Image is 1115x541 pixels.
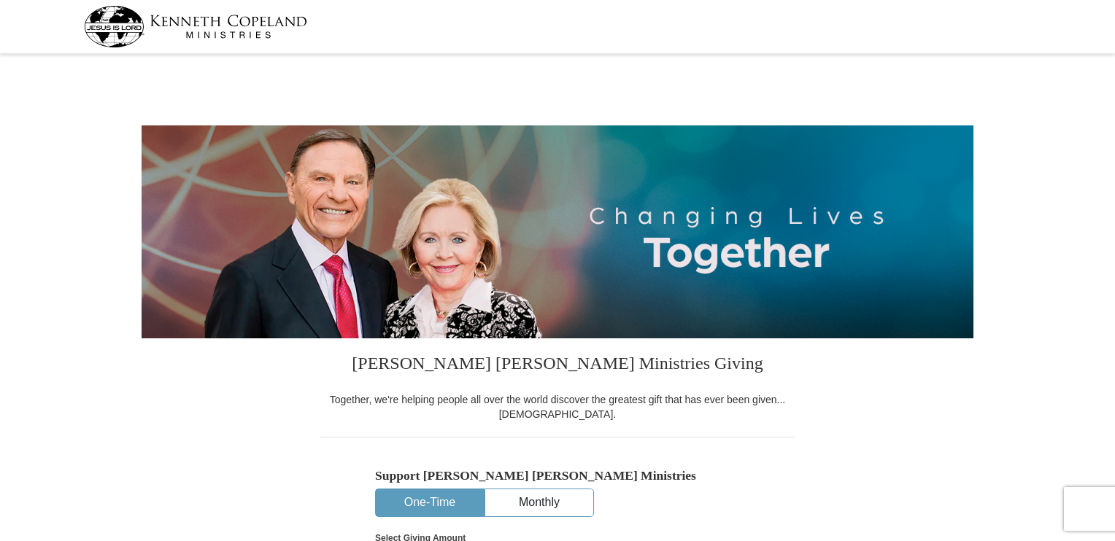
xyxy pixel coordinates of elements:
button: One-Time [376,489,484,516]
h5: Support [PERSON_NAME] [PERSON_NAME] Ministries [375,468,740,483]
button: Monthly [485,489,593,516]
img: kcm-header-logo.svg [84,6,307,47]
div: Together, we're helping people all over the world discover the greatest gift that has ever been g... [320,392,795,421]
h3: [PERSON_NAME] [PERSON_NAME] Ministries Giving [320,338,795,392]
